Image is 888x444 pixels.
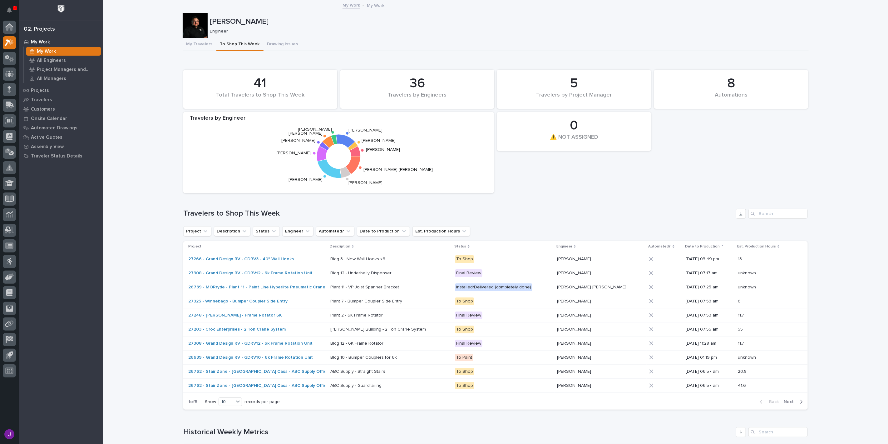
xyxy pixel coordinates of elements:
[330,297,403,304] p: Plant 7 - Bumper Coupler Side Entry
[31,107,55,112] p: Customers
[253,226,280,236] button: Status
[188,271,313,276] a: 27308 - Grand Design RV - GDRV12 - 6k Frame Rotation Unit
[412,226,470,236] button: Est. Production Hours
[31,135,62,140] p: Active Quotes
[455,312,482,319] div: Final Review
[8,7,16,17] div: Notifications1
[738,283,757,290] p: unknown
[183,266,808,280] tr: 27308 - Grand Design RV - GDRV12 - 6k Frame Rotation Unit Bldg 12 - Underbelly DispenserBldg 12 -...
[686,257,733,262] p: [DATE] 03:49 pm
[19,86,103,95] a: Projects
[289,177,323,182] text: [PERSON_NAME]
[216,38,264,51] button: To Shop This Week
[557,297,592,304] p: [PERSON_NAME]
[686,355,733,360] p: [DATE] 01:19 pm
[738,312,745,318] p: 11.7
[330,340,385,346] p: Bldg 12 - 6K Frame Rotator
[665,76,797,91] div: 8
[277,151,311,156] text: [PERSON_NAME]
[508,92,640,105] div: Travelers by Project Manager
[219,399,234,405] div: 10
[183,226,211,236] button: Project
[738,269,757,276] p: unknown
[183,351,808,365] tr: 26639 - Grand Design RV - GDRV10 - 6k Frame Rotation Unit Bldg 10 - Bumper Couplers for 6kBldg 10...
[205,399,216,405] p: Show
[37,76,66,82] p: All Managers
[330,354,398,360] p: Bldg 10 - Bumper Couplers for 6k
[289,131,323,136] text: [PERSON_NAME]
[188,383,329,388] a: 26762 - Stair Zone - [GEOGRAPHIC_DATA] Casa - ABC Supply Office
[188,369,329,374] a: 26762 - Stair Zone - [GEOGRAPHIC_DATA] Casa - ABC Supply Office
[686,285,733,290] p: [DATE] 07:25 am
[31,39,50,45] p: My Work
[19,142,103,151] a: Assembly View
[183,209,733,218] h1: Travelers to Shop This Week
[738,326,744,332] p: 55
[686,271,733,276] p: [DATE] 07:17 am
[298,127,332,132] text: [PERSON_NAME]
[455,269,482,277] div: Final Review
[508,134,640,147] div: ⚠️ NOT ASSIGNED
[649,243,671,250] p: Automated?
[454,243,466,250] p: Status
[24,65,103,74] a: Project Managers and Engineers
[19,37,103,47] a: My Work
[55,3,67,15] img: Workspace Logo
[19,151,103,161] a: Traveler Status Details
[765,399,779,405] span: Back
[557,326,592,332] p: [PERSON_NAME]
[557,354,592,360] p: [PERSON_NAME]
[686,369,733,374] p: [DATE] 06:57 am
[214,226,250,236] button: Description
[31,97,52,103] p: Travelers
[330,326,427,332] p: [PERSON_NAME] Building - 2 Ton Crane System
[19,123,103,132] a: Automated Drawings
[557,283,628,290] p: [PERSON_NAME] [PERSON_NAME]
[351,92,484,105] div: Travelers by Engineers
[183,337,808,351] tr: 27308 - Grand Design RV - GDRV12 - 6k Frame Rotation Unit Bldg 12 - 6K Frame RotatorBldg 12 - 6K ...
[24,56,103,65] a: All Engineers
[194,76,327,91] div: 41
[330,255,387,262] p: Bldg 3 - New Wall Hooks x6
[19,132,103,142] a: Active Quotes
[3,4,16,17] button: Notifications
[37,49,56,54] p: My Work
[367,2,384,8] p: My Work
[748,427,808,437] div: Search
[31,116,67,122] p: Onsite Calendar
[316,226,354,236] button: Automated?
[183,365,808,379] tr: 26762 - Stair Zone - [GEOGRAPHIC_DATA] Casa - ABC Supply Office ABC Supply - Straight StairsABC S...
[557,368,592,374] p: [PERSON_NAME]
[330,382,383,388] p: ABC Supply - Guardrailing
[244,399,280,405] p: records per page
[748,209,808,219] div: Search
[210,29,804,34] p: Engineer
[686,313,733,318] p: [DATE] 07:53 am
[24,74,103,83] a: All Managers
[14,6,16,10] p: 1
[19,95,103,104] a: Travelers
[281,138,315,143] text: [PERSON_NAME]
[188,313,282,318] a: 27248 - [PERSON_NAME] - Frame Rotator 6K
[183,379,808,393] tr: 26762 - Stair Zone - [GEOGRAPHIC_DATA] Casa - ABC Supply Office ABC Supply - GuardrailingABC Supp...
[343,1,360,8] a: My Work
[686,327,733,332] p: [DATE] 07:55 am
[31,88,49,93] p: Projects
[188,355,313,360] a: 26639 - Grand Design RV - GDRV10 - 6k Frame Rotation Unit
[738,340,745,346] p: 11.7
[188,285,325,290] a: 26739 - MORryde - Plant 11 - Paint Line Hyperlite Pneumatic Crane
[357,226,410,236] button: Date to Production
[330,368,387,374] p: ABC Supply - Straight Stairs
[183,294,808,308] tr: 27325 - Winnebago - Bumper Coupler Side Entry Plant 7 - Bumper Coupler Side EntryPlant 7 - Bumper...
[455,354,473,362] div: To Paint
[738,354,757,360] p: unknown
[755,399,781,405] button: Back
[31,144,64,150] p: Assembly View
[330,269,393,276] p: Bldg 12 - Underbelly Dispenser
[455,255,474,263] div: To Shop
[362,138,396,143] text: [PERSON_NAME]
[183,322,808,337] tr: 27203 - Croc Enterprises - 2 Ton Crane System [PERSON_NAME] Building - 2 Ton Crane System[PERSON_...
[330,312,384,318] p: Plant 2 - 6K Frame Rotator
[455,297,474,305] div: To Shop
[557,255,592,262] p: [PERSON_NAME]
